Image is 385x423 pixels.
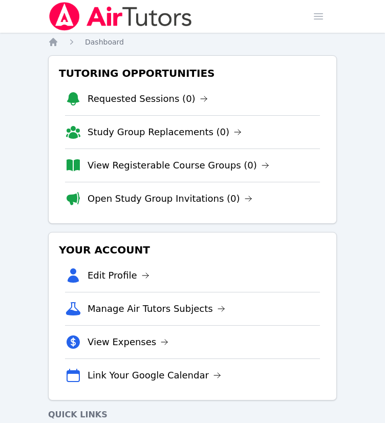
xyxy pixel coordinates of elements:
span: Dashboard [85,38,124,46]
a: Edit Profile [88,268,149,283]
a: Study Group Replacements (0) [88,125,242,139]
a: Dashboard [85,37,124,47]
img: Air Tutors [48,2,193,31]
h4: Quick Links [48,409,337,421]
a: View Registerable Course Groups (0) [88,158,269,173]
a: Requested Sessions (0) [88,92,208,106]
a: Link Your Google Calendar [88,368,221,383]
h3: Tutoring Opportunities [57,64,328,82]
a: Open Study Group Invitations (0) [88,192,252,206]
nav: Breadcrumb [48,37,337,47]
a: Manage Air Tutors Subjects [88,302,225,316]
a: View Expenses [88,335,168,349]
h3: Your Account [57,241,328,259]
